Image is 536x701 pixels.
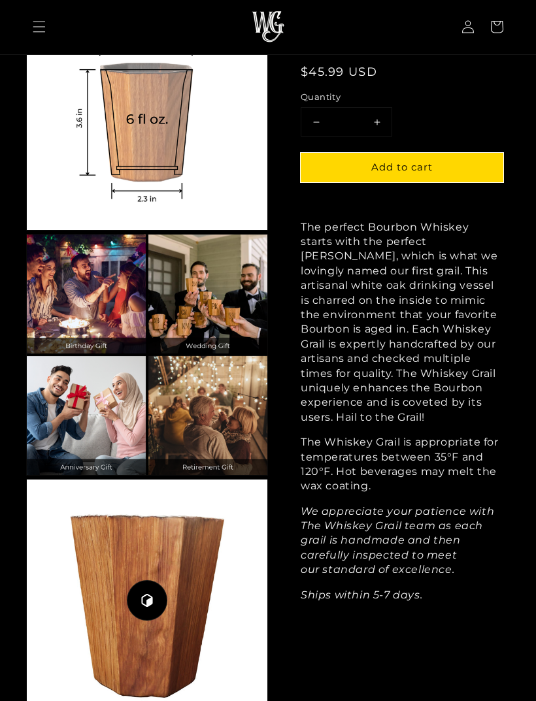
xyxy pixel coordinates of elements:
img: For Celebrations [27,235,267,475]
img: The Whiskey Grail [252,12,284,43]
em: Ships within 5-7 days. [301,589,422,601]
span: Add to cart [371,161,433,173]
em: We appreciate your patience with The Whiskey Grail team as each grail is handmade and then carefu... [301,505,494,576]
label: Quantity [301,91,503,104]
button: Add to cart [301,154,503,183]
p: The perfect Bourbon Whiskey starts with the perfect [PERSON_NAME], which is what we lovingly name... [301,220,503,425]
span: The Whiskey Grail is appropriate for temperatures between 35°F and 120°F. Hot beverages may melt ... [301,436,499,492]
span: $45.99 USD [301,65,377,79]
summary: Menu [25,13,54,42]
